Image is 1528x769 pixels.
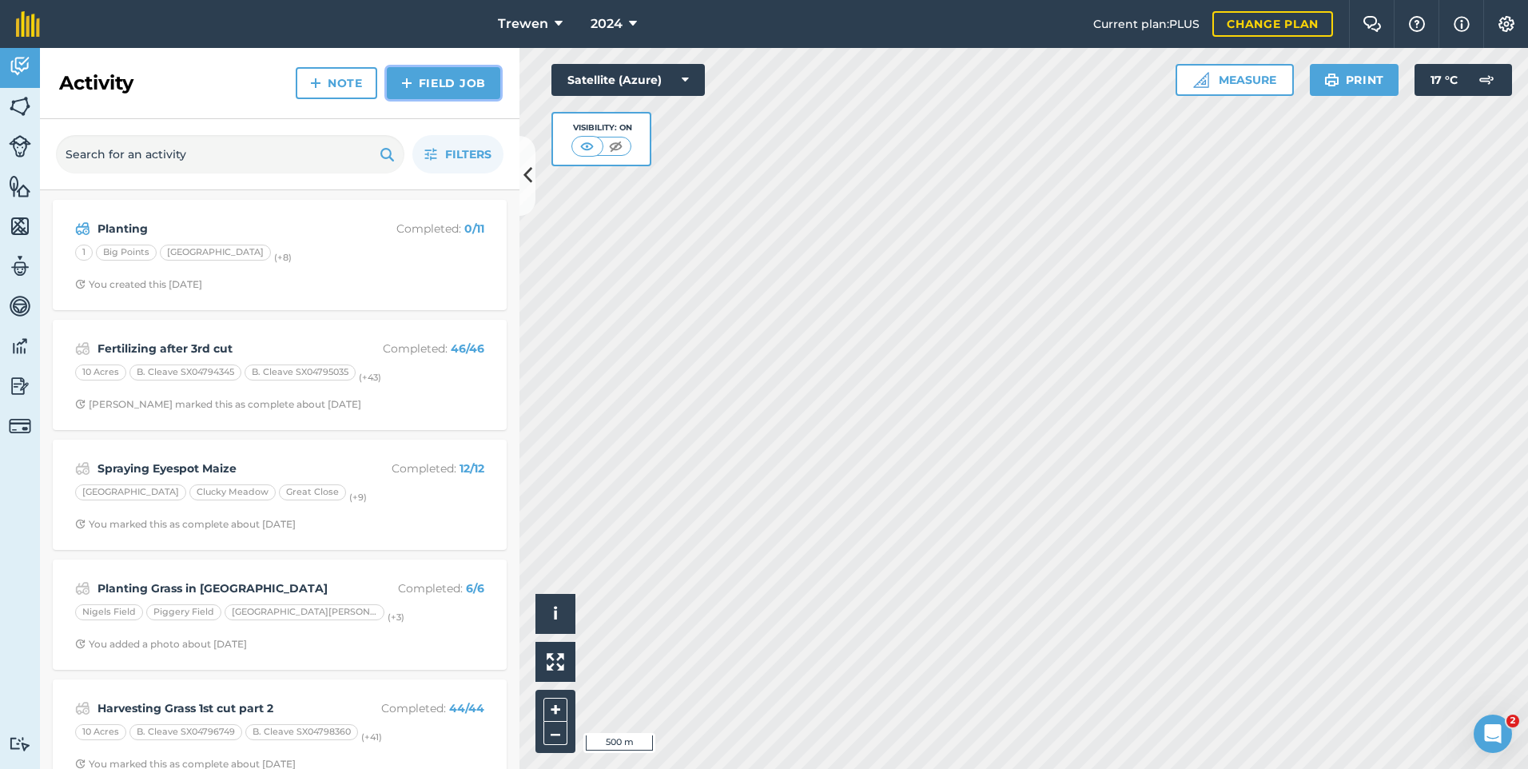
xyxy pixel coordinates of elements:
[75,638,247,651] div: You added a photo about [DATE]
[1454,14,1470,34] img: svg+xml;base64,PHN2ZyB4bWxucz0iaHR0cDovL3d3dy53My5vcmcvMjAwMC9zdmciIHdpZHRoPSIxNyIgaGVpZ2h0PSIxNy...
[571,122,632,134] div: Visibility: On
[129,365,241,381] div: B. Cleave SX04794345
[543,698,567,722] button: +
[75,398,361,411] div: [PERSON_NAME] marked this as complete about [DATE]
[9,214,31,238] img: svg+xml;base64,PHN2ZyB4bWxucz0iaHR0cDovL3d3dy53My5vcmcvMjAwMC9zdmciIHdpZHRoPSI1NiIgaGVpZ2h0PSI2MC...
[359,372,381,383] small: (+ 43 )
[1093,15,1200,33] span: Current plan : PLUS
[1470,64,1502,96] img: svg+xml;base64,PD94bWwgdmVyc2lvbj0iMS4wIiBlbmNvZGluZz0idXRmLTgiPz4KPCEtLSBHZW5lcmF0b3I6IEFkb2JlIE...
[445,145,491,163] span: Filters
[577,138,597,154] img: svg+xml;base64,PHN2ZyB4bWxucz0iaHR0cDovL3d3dy53My5vcmcvMjAwMC9zdmciIHdpZHRoPSI1MCIgaGVpZ2h0PSI0MC...
[75,579,90,598] img: svg+xml;base64,PD94bWwgdmVyc2lvbj0iMS4wIiBlbmNvZGluZz0idXRmLTgiPz4KPCEtLSBHZW5lcmF0b3I6IEFkb2JlIE...
[551,64,705,96] button: Satellite (Azure)
[75,245,93,261] div: 1
[498,14,548,34] span: Trewen
[357,460,484,477] p: Completed :
[1310,64,1399,96] button: Print
[62,209,497,301] a: PlantingCompleted: 0/111Big Points[GEOGRAPHIC_DATA](+8)Clock with arrow pointing clockwiseYou cre...
[357,220,484,237] p: Completed :
[279,484,346,500] div: Great Close
[75,519,86,529] img: Clock with arrow pointing clockwise
[1176,64,1294,96] button: Measure
[361,731,382,743] small: (+ 41 )
[1363,16,1382,32] img: Two speech bubbles overlapping with the left bubble in the forefront
[160,245,271,261] div: [GEOGRAPHIC_DATA]
[9,54,31,78] img: svg+xml;base64,PD94bWwgdmVyc2lvbj0iMS4wIiBlbmNvZGluZz0idXRmLTgiPz4KPCEtLSBHZW5lcmF0b3I6IEFkb2JlIE...
[62,449,497,540] a: Spraying Eyespot MaizeCompleted: 12/12[GEOGRAPHIC_DATA]Clucky MeadowGreat Close(+9)Clock with arr...
[1415,64,1512,96] button: 17 °C
[553,604,558,624] span: i
[357,699,484,717] p: Completed :
[9,294,31,318] img: svg+xml;base64,PD94bWwgdmVyc2lvbj0iMS4wIiBlbmNvZGluZz0idXRmLTgiPz4KPCEtLSBHZW5lcmF0b3I6IEFkb2JlIE...
[466,581,484,596] strong: 6 / 6
[547,653,564,671] img: Four arrows, one pointing top left, one top right, one bottom right and the last bottom left
[75,339,90,358] img: svg+xml;base64,PD94bWwgdmVyc2lvbj0iMS4wIiBlbmNvZGluZz0idXRmLTgiPz4KPCEtLSBHZW5lcmF0b3I6IEFkb2JlIE...
[75,219,90,238] img: svg+xml;base64,PD94bWwgdmVyc2lvbj0iMS4wIiBlbmNvZGluZz0idXRmLTgiPz4KPCEtLSBHZW5lcmF0b3I6IEFkb2JlIE...
[189,484,276,500] div: Clucky Meadow
[1407,16,1427,32] img: A question mark icon
[1193,72,1209,88] img: Ruler icon
[75,518,296,531] div: You marked this as complete about [DATE]
[464,221,484,236] strong: 0 / 11
[75,278,202,291] div: You created this [DATE]
[357,340,484,357] p: Completed :
[387,67,500,99] a: Field Job
[59,70,133,96] h2: Activity
[225,604,384,620] div: [GEOGRAPHIC_DATA][PERSON_NAME] 1
[357,580,484,597] p: Completed :
[9,94,31,118] img: svg+xml;base64,PHN2ZyB4bWxucz0iaHR0cDovL3d3dy53My5vcmcvMjAwMC9zdmciIHdpZHRoPSI1NiIgaGVpZ2h0PSI2MC...
[412,135,503,173] button: Filters
[97,580,351,597] strong: Planting Grass in [GEOGRAPHIC_DATA]
[75,699,90,718] img: svg+xml;base64,PD94bWwgdmVyc2lvbj0iMS4wIiBlbmNvZGluZz0idXRmLTgiPz4KPCEtLSBHZW5lcmF0b3I6IEFkb2JlIE...
[310,74,321,93] img: svg+xml;base64,PHN2ZyB4bWxucz0iaHR0cDovL3d3dy53My5vcmcvMjAwMC9zdmciIHdpZHRoPSIxNCIgaGVpZ2h0PSIyNC...
[9,254,31,278] img: svg+xml;base64,PD94bWwgdmVyc2lvbj0iMS4wIiBlbmNvZGluZz0idXRmLTgiPz4KPCEtLSBHZW5lcmF0b3I6IEFkb2JlIE...
[9,334,31,358] img: svg+xml;base64,PD94bWwgdmVyc2lvbj0iMS4wIiBlbmNvZGluZz0idXRmLTgiPz4KPCEtLSBHZW5lcmF0b3I6IEFkb2JlIE...
[449,701,484,715] strong: 44 / 44
[543,722,567,745] button: –
[75,399,86,409] img: Clock with arrow pointing clockwise
[75,639,86,649] img: Clock with arrow pointing clockwise
[75,724,126,740] div: 10 Acres
[96,245,157,261] div: Big Points
[97,340,351,357] strong: Fertilizing after 3rd cut
[401,74,412,93] img: svg+xml;base64,PHN2ZyB4bWxucz0iaHR0cDovL3d3dy53My5vcmcvMjAwMC9zdmciIHdpZHRoPSIxNCIgaGVpZ2h0PSIyNC...
[75,484,186,500] div: [GEOGRAPHIC_DATA]
[97,220,351,237] strong: Planting
[1431,64,1458,96] span: 17 ° C
[1212,11,1333,37] a: Change plan
[16,11,40,37] img: fieldmargin Logo
[274,252,292,263] small: (+ 8 )
[349,492,367,503] small: (+ 9 )
[9,135,31,157] img: svg+xml;base64,PD94bWwgdmVyc2lvbj0iMS4wIiBlbmNvZGluZz0idXRmLTgiPz4KPCEtLSBHZW5lcmF0b3I6IEFkb2JlIE...
[591,14,623,34] span: 2024
[62,569,497,660] a: Planting Grass in [GEOGRAPHIC_DATA]Completed: 6/6Nigels FieldPiggery Field[GEOGRAPHIC_DATA][PERSO...
[9,174,31,198] img: svg+xml;base64,PHN2ZyB4bWxucz0iaHR0cDovL3d3dy53My5vcmcvMjAwMC9zdmciIHdpZHRoPSI1NiIgaGVpZ2h0PSI2MC...
[1506,715,1519,727] span: 2
[97,460,351,477] strong: Spraying Eyespot Maize
[97,699,351,717] strong: Harvesting Grass 1st cut part 2
[245,365,356,381] div: B. Cleave SX04795035
[75,365,126,381] div: 10 Acres
[388,612,404,623] small: (+ 3 )
[9,415,31,437] img: svg+xml;base64,PD94bWwgdmVyc2lvbj0iMS4wIiBlbmNvZGluZz0idXRmLTgiPz4KPCEtLSBHZW5lcmF0b3I6IEFkb2JlIE...
[1324,70,1339,90] img: svg+xml;base64,PHN2ZyB4bWxucz0iaHR0cDovL3d3dy53My5vcmcvMjAwMC9zdmciIHdpZHRoPSIxOSIgaGVpZ2h0PSIyNC...
[9,374,31,398] img: svg+xml;base64,PD94bWwgdmVyc2lvbj0iMS4wIiBlbmNvZGluZz0idXRmLTgiPz4KPCEtLSBHZW5lcmF0b3I6IEFkb2JlIE...
[9,736,31,751] img: svg+xml;base64,PD94bWwgdmVyc2lvbj0iMS4wIiBlbmNvZGluZz0idXRmLTgiPz4KPCEtLSBHZW5lcmF0b3I6IEFkb2JlIE...
[75,279,86,289] img: Clock with arrow pointing clockwise
[62,329,497,420] a: Fertilizing after 3rd cutCompleted: 46/4610 AcresB. Cleave SX04794345B. Cleave SX04795035(+43)Clo...
[380,145,395,164] img: svg+xml;base64,PHN2ZyB4bWxucz0iaHR0cDovL3d3dy53My5vcmcvMjAwMC9zdmciIHdpZHRoPSIxOSIgaGVpZ2h0PSIyNC...
[451,341,484,356] strong: 46 / 46
[75,604,143,620] div: Nigels Field
[460,461,484,476] strong: 12 / 12
[146,604,221,620] div: Piggery Field
[245,724,358,740] div: B. Cleave SX04798360
[1497,16,1516,32] img: A cog icon
[56,135,404,173] input: Search for an activity
[296,67,377,99] a: Note
[606,138,626,154] img: svg+xml;base64,PHN2ZyB4bWxucz0iaHR0cDovL3d3dy53My5vcmcvMjAwMC9zdmciIHdpZHRoPSI1MCIgaGVpZ2h0PSI0MC...
[75,459,90,478] img: svg+xml;base64,PD94bWwgdmVyc2lvbj0iMS4wIiBlbmNvZGluZz0idXRmLTgiPz4KPCEtLSBHZW5lcmF0b3I6IEFkb2JlIE...
[75,759,86,769] img: Clock with arrow pointing clockwise
[1474,715,1512,753] iframe: Intercom live chat
[129,724,242,740] div: B. Cleave SX04796749
[535,594,575,634] button: i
